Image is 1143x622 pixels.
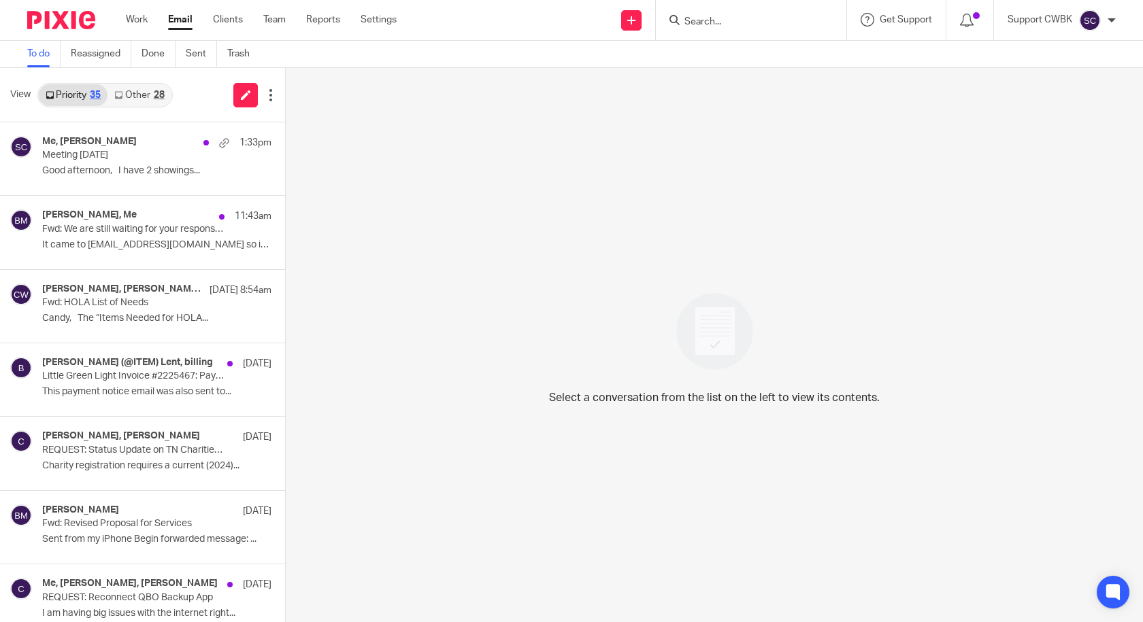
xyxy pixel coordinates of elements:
a: Sent [186,41,217,67]
p: Candy, The “Items Needed for HOLA... [42,313,271,324]
h4: [PERSON_NAME] [42,504,119,516]
a: Settings [361,13,397,27]
p: Fwd: We are still waiting for your response on Case #: 15143306946 [42,224,226,235]
p: This payment notice email was also sent to... [42,386,271,398]
img: Pixie [27,11,95,29]
p: Good afternoon, I have 2 showings... [42,165,271,177]
a: Trash [227,41,260,67]
p: [DATE] 8:54am [210,283,271,297]
p: [DATE] [243,357,271,370]
input: Search [683,16,806,29]
a: Work [126,13,148,27]
h4: [PERSON_NAME], Me [42,209,137,221]
p: [DATE] [243,504,271,518]
a: Team [263,13,286,27]
img: svg%3E [1079,10,1101,31]
a: Email [168,13,193,27]
img: svg%3E [10,209,32,231]
p: 11:43am [235,209,271,223]
h4: Me, [PERSON_NAME], [PERSON_NAME] [42,578,218,589]
img: svg%3E [10,357,32,379]
h4: Me, [PERSON_NAME] [42,136,137,148]
a: Clients [213,13,243,27]
p: Fwd: HOLA List of Needs [42,297,226,309]
p: Fwd: Revised Proposal for Services [42,518,226,530]
div: 28 [154,90,165,100]
p: It came to [EMAIL_ADDRESS][DOMAIN_NAME] so it should... [42,239,271,251]
p: I am having big issues with the internet right... [42,608,271,619]
p: REQUEST: Status Update on TN Charities Soliciation Registration [42,445,226,456]
a: Other28 [107,84,171,106]
p: Sent from my iPhone Begin forwarded message: ... [42,534,271,545]
span: Get Support [880,15,932,24]
p: 1:33pm [239,136,271,150]
span: View [10,88,31,102]
p: Select a conversation from the list on the left to view its contents. [549,390,880,406]
p: Support CWBK [1008,13,1072,27]
h4: [PERSON_NAME], [PERSON_NAME] [42,430,200,442]
p: Charity registration requires a current (2024)... [42,460,271,472]
p: Meeting [DATE] [42,150,226,161]
img: svg%3E [10,504,32,526]
p: [DATE] [243,578,271,591]
a: Reports [306,13,340,27]
h4: [PERSON_NAME], [PERSON_NAME], [PERSON_NAME] [42,283,203,295]
a: Reassigned [71,41,131,67]
a: Done [142,41,176,67]
img: svg%3E [10,430,32,452]
div: 35 [90,90,101,100]
p: REQUEST: Reconnect QBO Backup App [42,592,226,604]
p: Little Green Light Invoice #2225467: Payment Received - Thank You! [42,370,226,382]
p: [DATE] [243,430,271,444]
a: Priority35 [39,84,107,106]
img: svg%3E [10,578,32,600]
a: To do [27,41,61,67]
h4: [PERSON_NAME] (@ITEM) Lent, billing [42,357,213,368]
img: image [667,284,762,379]
img: svg%3E [10,136,32,158]
img: svg%3E [10,283,32,305]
